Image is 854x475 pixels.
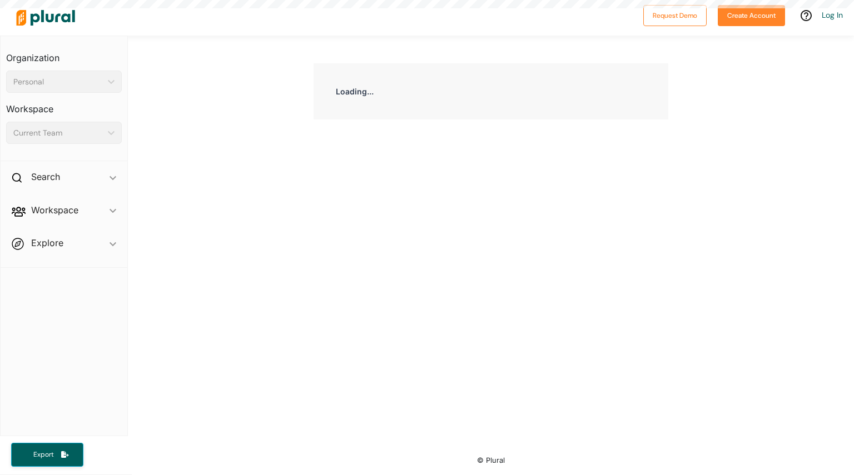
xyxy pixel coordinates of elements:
h2: Search [31,171,60,183]
h3: Organization [6,42,122,66]
button: Request Demo [643,5,707,26]
button: Create Account [718,5,785,26]
a: Request Demo [643,9,707,21]
button: Export [11,443,83,467]
a: Create Account [718,9,785,21]
span: Export [26,450,61,459]
div: Current Team [13,127,103,139]
div: Personal [13,76,103,88]
div: Loading... [314,63,668,119]
a: Log In [822,10,843,20]
small: © Plural [477,456,505,464]
h3: Workspace [6,93,122,117]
